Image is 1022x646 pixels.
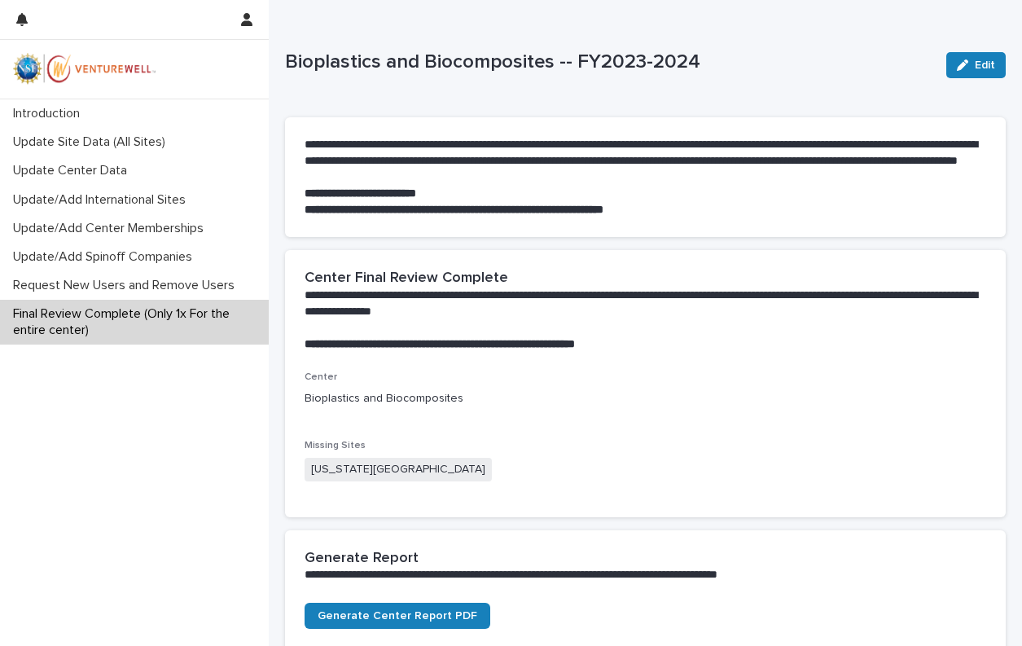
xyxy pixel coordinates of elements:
[7,306,269,337] p: Final Review Complete (Only 1x For the entire center)
[305,550,419,568] h2: Generate Report
[946,52,1006,78] button: Edit
[975,59,995,71] span: Edit
[305,372,337,382] span: Center
[7,192,199,208] p: Update/Add International Sites
[7,163,140,178] p: Update Center Data
[7,249,205,265] p: Update/Add Spinoff Companies
[305,603,490,629] a: Generate Center Report PDF
[7,134,178,150] p: Update Site Data (All Sites)
[7,278,248,293] p: Request New Users and Remove Users
[13,53,156,86] img: mWhVGmOKROS2pZaMU8FQ
[7,221,217,236] p: Update/Add Center Memberships
[305,441,366,450] span: Missing Sites
[318,610,477,622] span: Generate Center Report PDF
[305,270,508,288] h2: Center Final Review Complete
[7,106,93,121] p: Introduction
[285,51,933,74] p: Bioplastics and Biocomposites -- FY2023-2024
[305,458,492,481] span: [US_STATE][GEOGRAPHIC_DATA]
[305,390,986,407] p: Bioplastics and Biocomposites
